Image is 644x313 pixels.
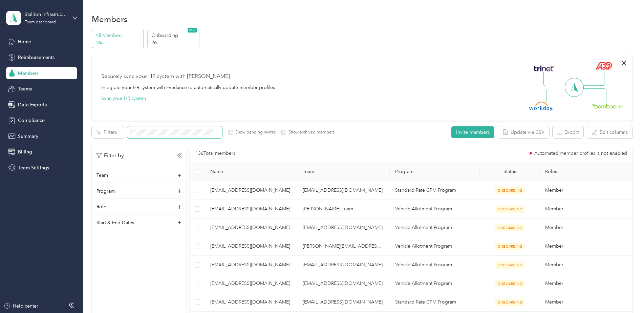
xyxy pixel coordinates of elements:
[480,181,540,200] td: ONBOARDING
[205,293,297,312] td: clennox@stallionis.com
[96,219,134,226] p: Start & End Dates
[390,293,480,312] td: Standard Rate CPM Program
[18,70,39,77] span: Members
[595,62,612,70] img: ADP
[188,28,197,33] span: NEW
[540,218,632,237] td: Member
[540,163,632,181] th: Roles
[480,218,540,237] td: ONBOARDING
[96,172,108,179] p: Team
[390,181,480,200] td: Standard Rate CPM Program
[18,117,45,124] span: Compliance
[480,200,540,218] td: ONBOARDING
[540,237,632,256] td: Member
[4,302,38,310] button: Help center
[101,72,230,81] div: Securely sync your HR system with [PERSON_NAME]
[18,101,47,108] span: Data Exports
[297,274,390,293] td: cbooth@stallionis.com
[540,200,632,218] td: Member
[495,224,524,231] span: ONBOARDING
[297,181,390,200] td: bashmore@stallionis.com
[205,218,297,237] td: astolworthy@stallionis.com
[95,39,142,46] p: 163
[210,205,292,213] span: [EMAIL_ADDRESS][DOMAIN_NAME]
[297,218,390,237] td: csimon@stallionis.com
[18,54,55,61] span: Reimbursements
[297,163,390,181] th: Team
[495,280,524,287] span: ONBOARDING
[297,237,390,256] td: josburn@stallionis.com
[606,275,644,313] iframe: Everlance-gr Chat Button Frame
[495,299,524,306] span: ONBOARDING
[390,163,480,181] th: Program
[96,188,115,195] p: Program
[95,32,142,39] p: All Members
[210,187,292,194] span: [EMAIL_ADDRESS][DOMAIN_NAME]
[151,39,197,46] p: 26
[25,11,67,18] div: Stallion Infrastructure Services
[529,102,553,111] img: Workday
[390,237,480,256] td: Vehicle Allotment Program
[25,20,56,24] div: Team dashboard
[18,164,49,171] span: Team Settings
[390,218,480,237] td: Vehicle Allotment Program
[195,150,235,157] p: 136 Total members
[286,129,335,135] label: Show archived members
[210,243,292,250] span: [EMAIL_ADDRESS][DOMAIN_NAME]
[297,256,390,274] td: csimon@stallionis.com
[205,163,297,181] th: Name
[495,262,524,269] span: ONBOARDING
[451,126,494,138] button: Invite members
[480,237,540,256] td: ONBOARDING
[495,187,524,194] span: ONBOARDING
[540,256,632,274] td: Member
[18,148,32,155] span: Billing
[92,16,128,23] h1: Members
[390,200,480,218] td: Vehicle Allotment Program
[480,163,540,181] th: Status
[480,293,540,312] td: ONBOARDING
[495,206,524,213] span: ONBOARDING
[534,151,627,156] span: Automated member profiles is not enabled
[297,200,390,218] td: Dave Ramage's Team
[532,64,556,73] img: Trinet
[101,95,146,102] button: Sync your HR system
[210,298,292,306] span: [EMAIL_ADDRESS][DOMAIN_NAME]
[205,256,297,274] td: cblackburn@stallionis.com
[540,274,632,293] td: Member
[390,274,480,293] td: Vehicle Allotment Program
[592,104,623,108] img: BambooHR
[205,200,297,218] td: asteele@stallionis.com
[233,129,276,135] label: Show pending invites
[210,280,292,287] span: [EMAIL_ADDRESS][DOMAIN_NAME]
[151,32,197,39] p: Onboarding
[205,237,297,256] td: bashmore@stallionis.com
[96,151,124,160] p: Filter by
[205,274,297,293] td: cbooth@stallionis.com
[546,88,570,102] img: Line Left Down
[543,72,567,86] img: Line Left Up
[18,85,32,92] span: Teams
[480,274,540,293] td: ONBOARDING
[540,181,632,200] td: Member
[18,133,38,140] span: Summary
[92,126,124,138] button: Filters
[390,256,480,274] td: Vehicle Allotment Program
[210,224,292,231] span: [EMAIL_ADDRESS][DOMAIN_NAME]
[205,181,297,200] td: aluis@stallionis.com
[210,169,292,174] span: Name
[96,203,106,210] p: Role
[101,84,276,91] div: Integrate your HR system with Everlance to automatically update member profiles.
[583,88,606,103] img: Line Right Down
[18,38,31,45] span: Home
[495,243,524,250] span: ONBOARDING
[297,293,390,312] td: ecastellanos@stallionis.com
[553,126,583,138] button: Export
[581,72,605,86] img: Line Right Up
[587,126,632,138] button: Edit columns
[210,261,292,269] span: [EMAIL_ADDRESS][DOMAIN_NAME]
[498,126,549,138] button: Update via CSV
[480,256,540,274] td: ONBOARDING
[540,293,632,312] td: Member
